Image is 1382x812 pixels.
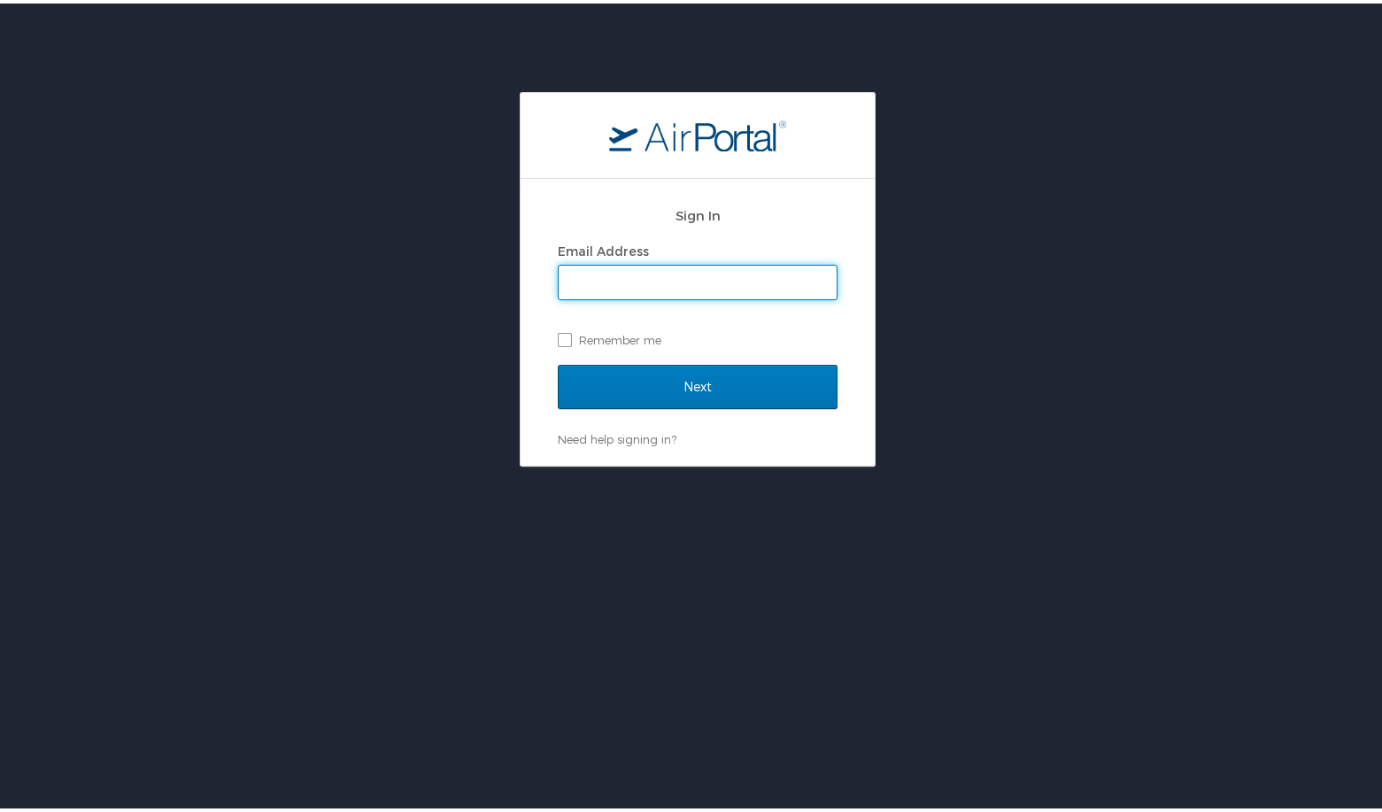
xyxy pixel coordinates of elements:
label: Email Address [558,240,649,255]
img: logo [609,116,786,148]
input: Next [558,361,838,406]
h2: Sign In [558,202,838,222]
label: Remember me [558,323,838,350]
a: Need help signing in? [558,429,676,443]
